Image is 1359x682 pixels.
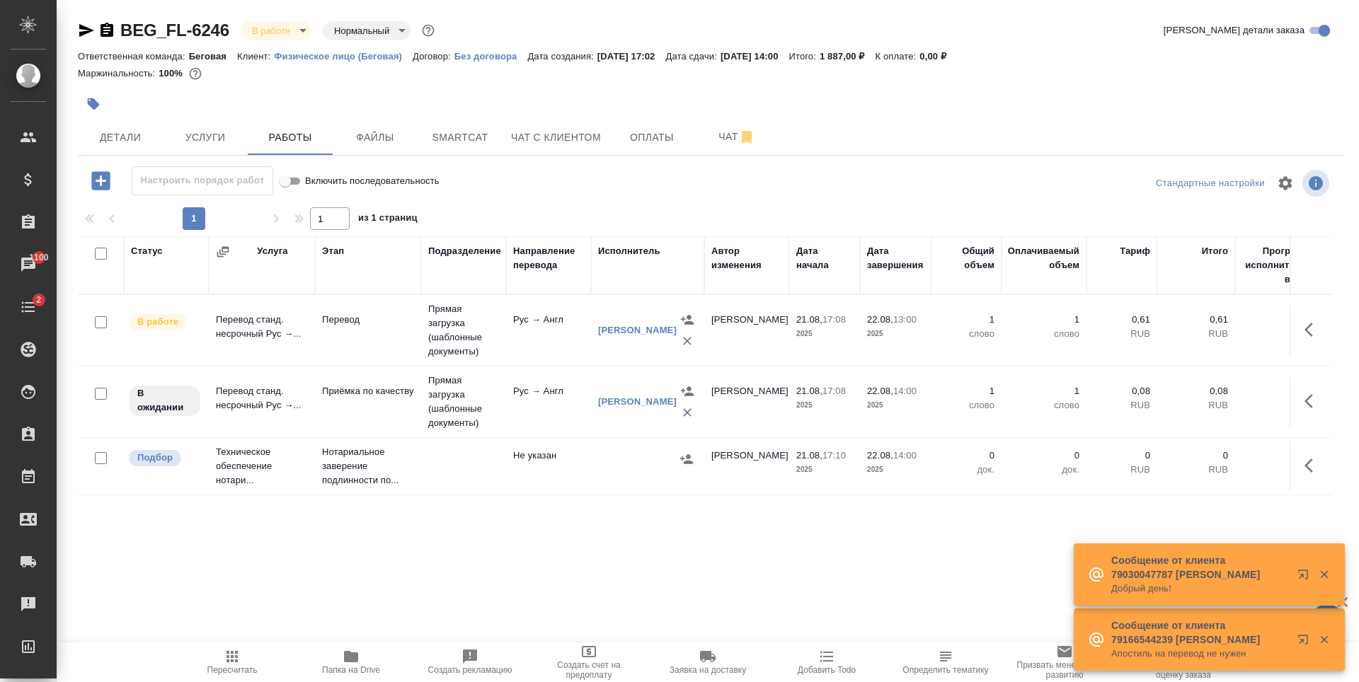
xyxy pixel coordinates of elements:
p: RUB [1164,463,1228,477]
p: 17:10 [822,450,846,461]
p: 21.08, [796,314,822,325]
td: Прямая загрузка (шаблонные документы) [421,366,506,437]
p: Итого: [789,51,820,62]
div: Дата завершения [867,244,924,272]
div: Услуга [257,244,287,258]
div: Подразделение [428,244,501,258]
p: 2025 [867,463,924,477]
td: Не указан [506,441,591,491]
svg: Отписаться [738,129,755,146]
p: 1 887,00 ₽ [820,51,876,62]
button: Здесь прячутся важные кнопки [1296,313,1330,347]
p: Дата сдачи: [665,51,720,62]
div: Исполнитель [598,244,660,258]
div: split button [1152,173,1268,195]
p: 0,00 ₽ [919,51,957,62]
button: Открыть в новой вкладке [1289,625,1323,659]
div: Статус [131,244,163,258]
p: слово [938,398,994,412]
td: Перевод станд. несрочный Рус →... [209,306,315,355]
div: Этап [322,244,344,258]
p: Маржинальность: [78,68,159,79]
button: Назначить [677,309,698,330]
p: Сообщение от клиента 79166544239 [PERSON_NAME] [1111,618,1288,647]
p: слово [938,327,994,341]
button: Доп статусы указывают на важность/срочность заказа [419,21,437,40]
button: Назначить [677,381,698,402]
p: Ответственная команда: [78,51,189,62]
td: [PERSON_NAME] [704,306,789,355]
div: Итого [1202,244,1228,258]
p: Договор: [413,51,454,62]
div: Направление перевода [513,244,584,272]
div: В работе [241,21,311,40]
p: В работе [137,315,178,329]
button: Добавить тэг [78,88,109,120]
button: Закрыть [1309,568,1338,581]
span: Оплаты [618,129,686,146]
button: 0.69 RUB; [186,64,205,83]
td: Перевод станд. несрочный Рус →... [209,377,315,427]
div: В работе [323,21,411,40]
div: Оплачиваемый объем [1008,244,1079,272]
p: слово [1009,398,1079,412]
td: Техническое обеспечение нотари... [209,438,315,495]
button: Нормальный [330,25,394,37]
p: док. [938,463,994,477]
p: В ожидании [137,386,192,415]
p: Нотариальное заверение подлинности по... [322,445,414,487]
td: [PERSON_NAME] [704,377,789,427]
p: 0,08 [1164,384,1228,398]
p: RUB [1164,327,1228,341]
p: 0 [1009,449,1079,463]
p: Приёмка по качеству [322,384,414,398]
button: Открыть в новой вкладке [1289,560,1323,594]
p: Клиент: [237,51,274,62]
td: Прямая загрузка (шаблонные документы) [421,295,506,366]
span: [PERSON_NAME] детали заказа [1164,23,1304,37]
button: Здесь прячутся важные кнопки [1296,449,1330,482]
p: 1 [1009,384,1079,398]
td: [PERSON_NAME] [704,441,789,491]
p: 0 [1094,449,1150,463]
span: Smartcat [426,129,494,146]
p: 14:00 [893,386,917,396]
p: 0,61 [1164,313,1228,327]
p: 13:00 [893,314,917,325]
p: Сообщение от клиента 79030047787 [PERSON_NAME] [1111,553,1288,582]
p: 2025 [867,327,924,341]
p: RUB [1094,463,1150,477]
button: Скопировать ссылку для ЯМессенджера [78,22,95,39]
a: BEG_FL-6246 [120,21,229,40]
div: Прогресс исполнителя в SC [1242,244,1306,287]
p: 14:00 [893,450,917,461]
span: Услуги [171,129,239,146]
td: Рус → Англ [506,306,591,355]
div: Исполнитель назначен, приступать к работе пока рано [127,384,202,417]
p: 2025 [796,398,853,412]
button: Скопировать ссылку [98,22,115,39]
p: 1 [938,313,994,327]
a: [PERSON_NAME] [598,396,677,407]
p: Апостиль на перевод не нужен [1111,647,1288,661]
p: 17:08 [822,386,846,396]
div: Можно подбирать исполнителей [127,449,202,468]
p: Добрый день! [1111,582,1288,596]
span: Посмотреть информацию [1302,170,1332,197]
p: 0 [938,449,994,463]
button: Удалить [677,402,698,423]
button: Удалить [677,330,698,352]
span: Работы [256,129,324,146]
span: Детали [86,129,154,146]
span: Чат [703,128,771,146]
p: 1 [938,384,994,398]
button: Добавить работу [81,166,120,195]
div: Автор изменения [711,244,782,272]
p: Перевод [322,313,414,327]
p: 0,08 [1094,384,1150,398]
div: Исполнитель выполняет работу [127,313,202,332]
span: Включить последовательность [305,174,440,188]
p: [DATE] 17:02 [597,51,666,62]
p: Беговая [189,51,237,62]
p: док. [1009,463,1079,477]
